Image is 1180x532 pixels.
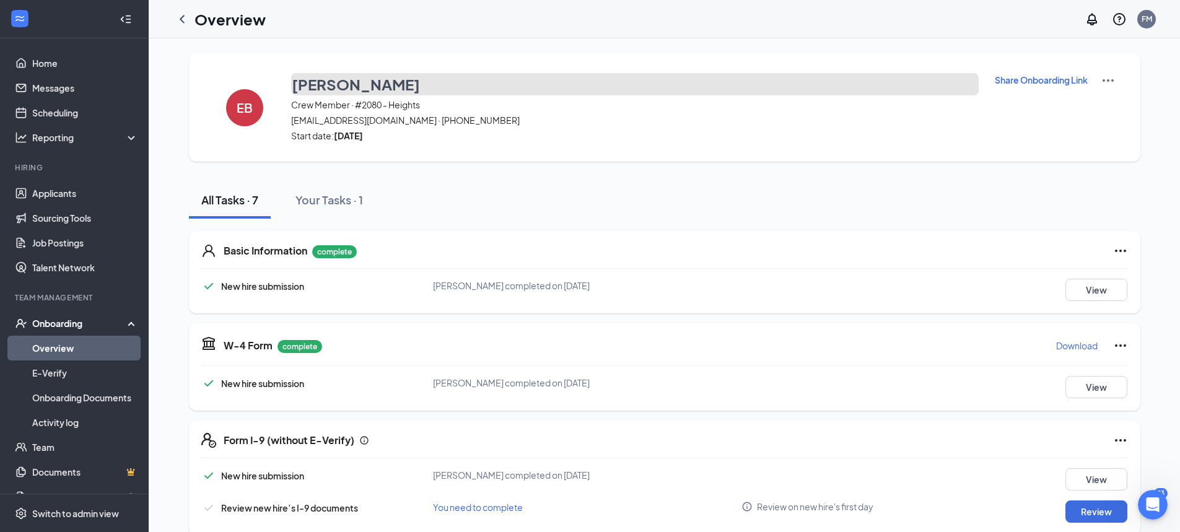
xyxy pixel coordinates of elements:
svg: WorkstreamLogo [14,12,26,25]
span: Crew Member · #2080 - Heights [291,98,979,111]
button: View [1065,376,1127,398]
span: Review on new hire's first day [757,500,873,513]
div: Switch to admin view [32,507,119,520]
svg: Info [359,435,369,445]
iframe: Intercom live chat [1138,490,1168,520]
p: complete [312,245,357,258]
span: You need to complete [433,502,523,513]
h1: Overview [194,9,266,30]
span: [PERSON_NAME] completed on [DATE] [433,469,590,481]
span: New hire submission [221,378,304,389]
a: Scheduling [32,100,138,125]
button: EB [214,73,276,142]
svg: Ellipses [1113,243,1128,258]
span: [EMAIL_ADDRESS][DOMAIN_NAME] · [PHONE_NUMBER] [291,114,979,126]
h5: Basic Information [224,244,307,258]
strong: [DATE] [334,130,363,141]
div: Team Management [15,292,136,303]
svg: Ellipses [1113,433,1128,448]
a: E-Verify [32,360,138,385]
span: New hire submission [221,470,304,481]
h5: Form I-9 (without E-Verify) [224,434,354,447]
svg: Info [741,501,753,512]
button: Download [1055,336,1098,355]
div: Onboarding [32,317,128,329]
span: Start date: [291,129,979,142]
a: Activity log [32,410,138,435]
svg: Notifications [1085,12,1099,27]
a: SurveysCrown [32,484,138,509]
p: Share Onboarding Link [995,74,1088,86]
a: DocumentsCrown [32,460,138,484]
a: Job Postings [32,230,138,255]
svg: TaxGovernmentIcon [201,336,216,351]
img: More Actions [1101,73,1116,88]
h5: W-4 Form [224,339,273,352]
div: Reporting [32,131,139,144]
a: Overview [32,336,138,360]
span: [PERSON_NAME] completed on [DATE] [433,280,590,291]
h3: [PERSON_NAME] [292,74,420,95]
a: Messages [32,76,138,100]
button: View [1065,279,1127,301]
p: complete [278,340,322,353]
svg: Checkmark [201,468,216,483]
svg: User [201,243,216,258]
div: FM [1142,14,1152,24]
a: Team [32,435,138,460]
button: View [1065,468,1127,491]
svg: FormI9EVerifyIcon [201,433,216,448]
p: Download [1056,339,1098,352]
a: Home [32,51,138,76]
div: Hiring [15,162,136,173]
div: Your Tasks · 1 [295,192,363,207]
button: [PERSON_NAME] [291,73,979,95]
div: All Tasks · 7 [201,192,258,207]
a: Talent Network [32,255,138,280]
button: Share Onboarding Link [994,73,1088,87]
button: Review [1065,500,1127,523]
div: 23 [1154,488,1168,499]
a: Onboarding Documents [32,385,138,410]
span: [PERSON_NAME] completed on [DATE] [433,377,590,388]
a: Sourcing Tools [32,206,138,230]
a: Applicants [32,181,138,206]
svg: Settings [15,507,27,520]
svg: Checkmark [201,376,216,391]
svg: Collapse [120,13,132,25]
svg: Analysis [15,131,27,144]
span: New hire submission [221,281,304,292]
svg: Ellipses [1113,338,1128,353]
svg: Checkmark [201,279,216,294]
svg: QuestionInfo [1112,12,1127,27]
svg: ChevronLeft [175,12,190,27]
h4: EB [237,103,253,112]
svg: Checkmark [201,500,216,515]
svg: UserCheck [15,317,27,329]
span: Review new hire’s I-9 documents [221,502,358,513]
